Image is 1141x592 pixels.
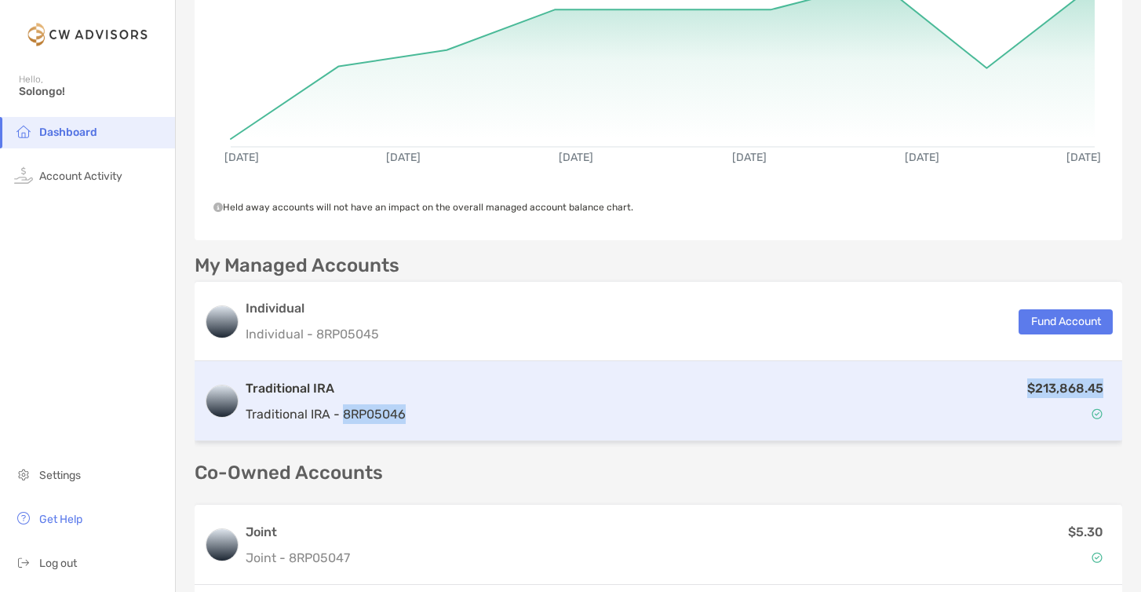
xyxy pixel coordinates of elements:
[224,151,259,164] text: [DATE]
[1019,309,1113,334] button: Fund Account
[195,256,399,276] p: My Managed Accounts
[19,6,156,63] img: Zoe Logo
[905,151,939,164] text: [DATE]
[559,151,593,164] text: [DATE]
[246,523,350,542] h3: Joint
[1066,151,1101,164] text: [DATE]
[732,151,767,164] text: [DATE]
[1068,522,1103,542] p: $5.30
[195,463,1122,483] p: Co-Owned Accounts
[39,513,82,526] span: Get Help
[39,557,77,570] span: Log out
[19,85,166,98] span: Solongo!
[39,170,122,183] span: Account Activity
[246,299,379,318] h3: Individual
[386,151,421,164] text: [DATE]
[39,126,97,139] span: Dashboard
[39,469,81,482] span: Settings
[1092,552,1103,563] img: Account Status icon
[206,306,238,338] img: logo account
[14,553,33,572] img: logout icon
[246,324,379,344] p: Individual - 8RP05045
[206,386,238,417] img: logo account
[14,122,33,141] img: household icon
[1027,378,1103,398] p: $213,868.45
[213,202,633,213] span: Held away accounts will not have an impact on the overall managed account balance chart.
[206,529,238,561] img: logo account
[246,548,350,568] p: Joint - 8RP05047
[14,509,33,528] img: get-help icon
[14,166,33,185] img: activity icon
[246,404,406,424] p: Traditional IRA - 8RP05046
[246,379,406,398] h3: Traditional IRA
[14,465,33,484] img: settings icon
[1092,408,1103,419] img: Account Status icon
